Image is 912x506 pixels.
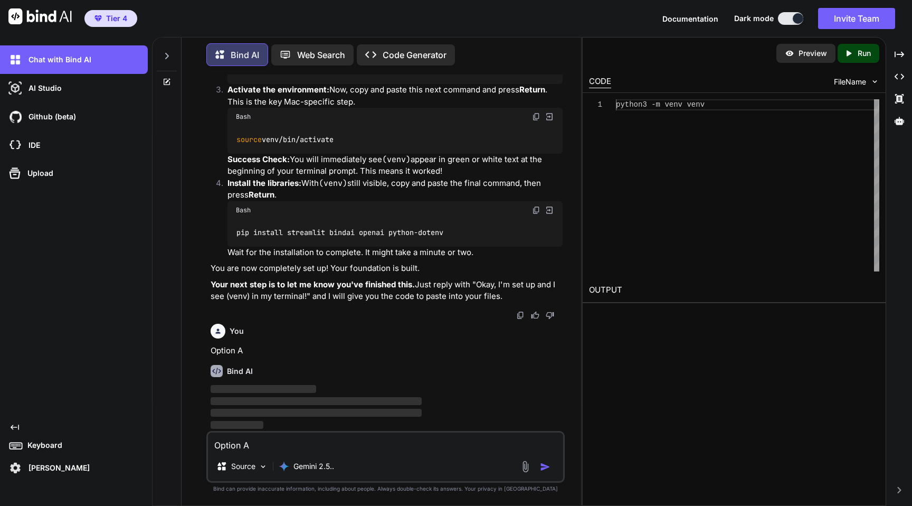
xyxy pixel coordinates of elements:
[6,459,24,477] img: settings
[211,279,415,289] strong: Your next step is to let me know you've finished this.
[227,84,563,108] p: Now, copy and paste this next command and press . This is the key Mac-specific step.
[519,85,545,95] strong: Return
[6,79,24,97] img: darkAi-studio
[531,311,539,320] img: like
[206,485,565,493] p: Bind can provide inaccurate information, including about people. Always double-check its answers....
[516,311,525,320] img: copy
[662,13,718,24] button: Documentation
[24,140,40,151] p: IDE
[259,462,268,471] img: Pick Models
[616,100,705,109] span: python3 -m venv venv
[231,49,259,61] p: Bind AI
[236,113,251,121] span: Bash
[211,345,563,357] p: Option A
[519,461,531,473] img: attachment
[662,14,718,23] span: Documentation
[236,206,251,214] span: Bash
[382,154,411,165] code: (venv)
[589,76,611,88] div: CODE
[546,311,554,320] img: dislike
[319,178,347,189] code: (venv)
[540,462,550,472] img: icon
[279,461,289,472] img: Gemini 2.5 Pro
[227,177,563,201] p: With still visible, copy and paste the final command, then press .
[6,51,24,69] img: darkChat
[230,326,244,336] h6: You
[227,178,301,188] strong: Install the libraries:
[227,247,563,259] p: Wait for the installation to complete. It might take a minute or two.
[293,461,334,472] p: Gemini 2.5..
[8,8,72,24] img: Bind AI
[532,113,540,121] img: copy
[236,134,335,145] code: venv/bin/activate
[858,48,871,59] p: Run
[211,263,563,275] p: You are now completely set up! Your foundation is built.
[24,463,90,473] p: [PERSON_NAME]
[84,10,137,27] button: premiumTier 4
[545,205,554,215] img: Open in Browser
[24,83,62,93] p: AI Studio
[785,49,794,58] img: preview
[23,440,62,451] p: Keyboard
[545,112,554,121] img: Open in Browser
[227,154,290,164] strong: Success Check:
[211,397,422,405] span: ‌
[6,108,24,126] img: githubDark
[106,13,127,24] span: Tier 4
[6,136,24,154] img: cloudideIcon
[23,168,53,179] p: Upload
[734,13,774,24] span: Dark mode
[231,461,255,472] p: Source
[211,421,263,429] span: ‌
[583,278,886,303] h2: OUTPUT
[818,8,895,29] button: Invite Team
[870,77,879,86] img: chevron down
[236,135,262,144] span: source
[236,227,444,238] code: pip install streamlit bindai openai python-dotenv
[383,49,446,61] p: Code Generator
[211,409,422,417] span: ‌
[227,85,329,95] strong: Activate the environment:
[297,49,345,61] p: Web Search
[249,190,274,200] strong: Return
[211,385,316,393] span: ‌
[834,77,866,87] span: FileName
[211,279,563,303] p: Just reply with "Okay, I'm set up and I see (venv) in my terminal!" and I will give you the code ...
[24,111,76,122] p: Github (beta)
[532,206,540,214] img: copy
[227,366,253,377] h6: Bind AI
[227,154,563,177] p: You will immediately see appear in green or white text at the beginning of your terminal prompt. ...
[94,15,102,22] img: premium
[799,48,827,59] p: Preview
[24,54,91,65] p: Chat with Bind AI
[589,99,602,110] div: 1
